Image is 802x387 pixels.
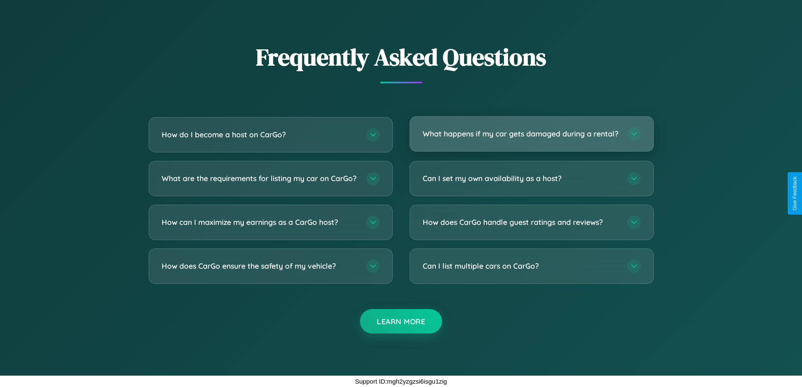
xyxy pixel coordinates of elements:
[355,376,447,387] p: Support ID: mgh2yzgzsi6isgu1zig
[360,309,442,334] button: Learn More
[149,41,654,73] h2: Frequently Asked Questions
[423,173,619,184] h3: Can I set my own availability as a host?
[162,261,358,271] h3: How does CarGo ensure the safety of my vehicle?
[792,176,798,211] div: Give Feedback
[162,129,358,140] h3: How do I become a host on CarGo?
[162,173,358,184] h3: What are the requirements for listing my car on CarGo?
[423,128,619,139] h3: What happens if my car gets damaged during a rental?
[423,261,619,271] h3: Can I list multiple cars on CarGo?
[423,217,619,227] h3: How does CarGo handle guest ratings and reviews?
[162,217,358,227] h3: How can I maximize my earnings as a CarGo host?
